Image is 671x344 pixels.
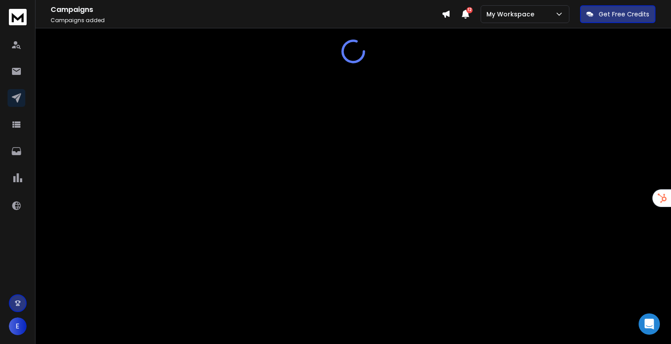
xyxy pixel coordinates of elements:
[51,4,442,15] h1: Campaigns
[9,317,27,335] button: E
[580,5,655,23] button: Get Free Credits
[486,10,538,19] p: My Workspace
[639,313,660,335] div: Open Intercom Messenger
[51,17,442,24] p: Campaigns added
[466,7,473,13] span: 12
[9,9,27,25] img: logo
[599,10,649,19] p: Get Free Credits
